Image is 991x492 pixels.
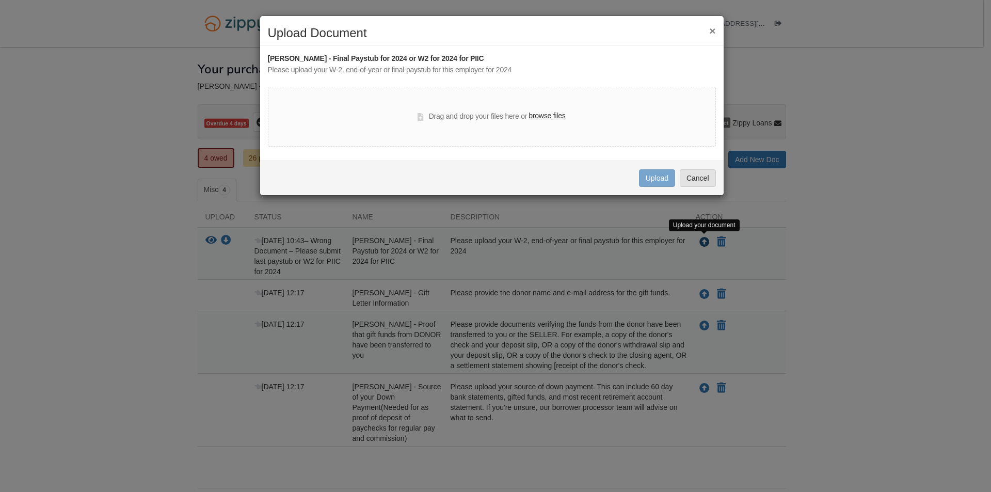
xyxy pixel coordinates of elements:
label: browse files [529,110,565,122]
button: Cancel [680,169,716,187]
div: Please upload your W-2, end-of-year or final paystub for this employer for 2024 [268,65,716,76]
button: Upload [639,169,675,187]
button: × [709,25,715,36]
div: Upload your document [669,219,740,231]
h2: Upload Document [268,26,716,40]
div: [PERSON_NAME] - Final Paystub for 2024 or W2 for 2024 for PIIC [268,53,716,65]
div: Drag and drop your files here or [418,110,565,123]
